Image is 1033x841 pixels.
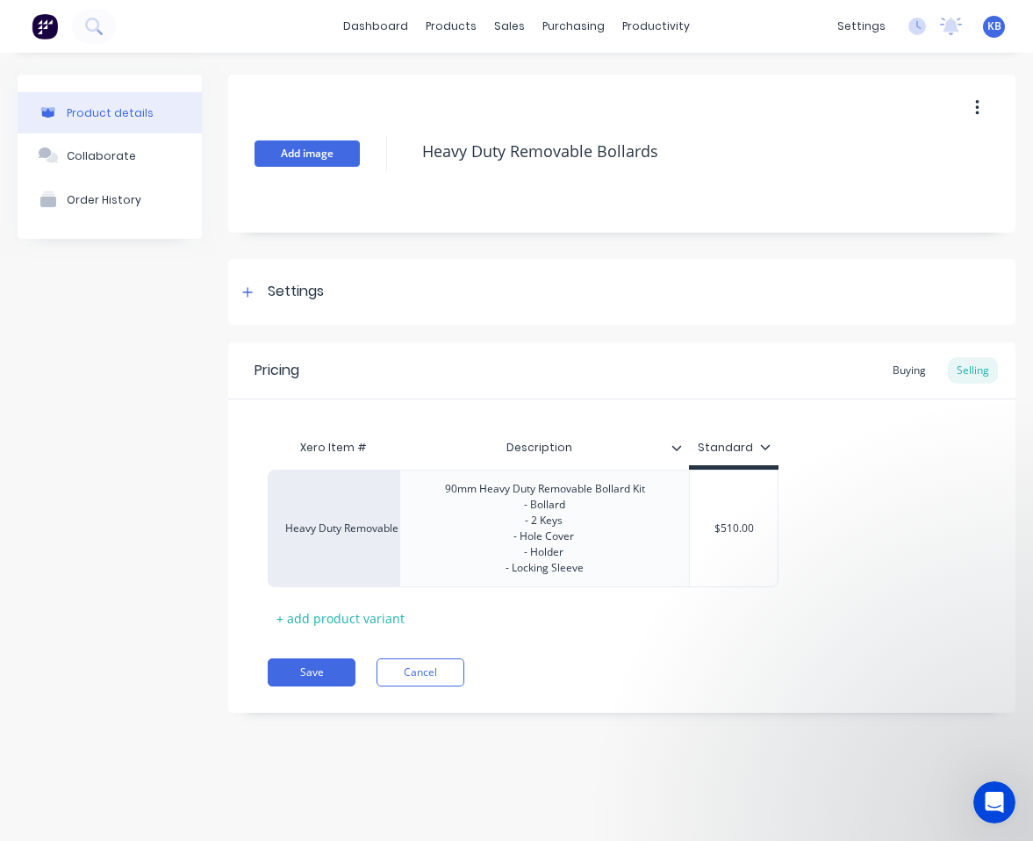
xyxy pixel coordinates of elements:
[399,426,678,470] div: Description
[829,13,894,40] div: settings
[32,13,58,40] img: Factory
[268,281,324,303] div: Settings
[67,149,136,162] div: Collaborate
[987,18,1001,34] span: KB
[97,592,165,604] span: Messages
[413,131,989,172] textarea: Heavy Duty Removable Bollards
[308,7,340,39] div: Close
[62,79,95,97] div: Team
[176,548,263,618] button: News
[973,781,1015,823] iframe: Intercom live chat
[18,177,202,221] button: Order History
[417,13,485,40] div: products
[255,140,360,167] button: Add image
[81,494,270,529] button: Send us a message
[884,357,935,384] div: Buying
[698,440,771,456] div: Standard
[485,13,534,40] div: sales
[255,360,299,381] div: Pricing
[18,133,202,177] button: Collaborate
[268,430,399,465] div: Xero Item #
[285,521,382,536] div: Heavy Duty Removable Bollard 90mm
[263,548,351,618] button: Help
[20,61,55,97] img: Profile image for Team
[293,592,321,604] span: Help
[334,13,417,40] a: dashboard
[268,658,355,686] button: Save
[431,478,659,579] div: 90mm Heavy Duty Removable Bollard Kit - Bollard - 2 Keys - Hole Cover - Holder - Locking Sleeve
[268,605,413,632] div: + add product variant
[18,92,202,133] button: Product details
[98,79,147,97] div: • [DATE]
[130,8,225,38] h1: Messages
[534,13,613,40] div: purchasing
[88,548,176,618] button: Messages
[377,658,464,686] button: Cancel
[268,470,778,587] div: Heavy Duty Removable Bollard 90mm90mm Heavy Duty Removable Bollard Kit - Bollard - 2 Keys - Hole ...
[613,13,699,40] div: productivity
[62,127,963,141] span: Hey [PERSON_NAME] 👋 Welcome to Factory! Take a look around, and if you have any questions just le...
[948,357,998,384] div: Selling
[67,193,141,206] div: Order History
[399,430,689,465] div: Description
[20,126,55,162] img: Profile image for Cathy
[67,106,154,119] div: Product details
[168,144,217,162] div: • [DATE]
[203,592,236,604] span: News
[62,144,164,162] div: [PERSON_NAME]
[690,507,778,550] div: $510.00
[25,592,61,604] span: Home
